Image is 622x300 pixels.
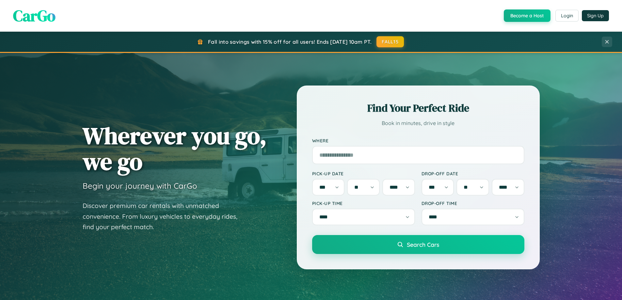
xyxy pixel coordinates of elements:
button: Become a Host [504,9,550,22]
h2: Find Your Perfect Ride [312,101,524,115]
label: Drop-off Date [422,171,524,176]
button: FALL15 [376,36,404,47]
span: Fall into savings with 15% off for all users! Ends [DATE] 10am PT. [208,39,372,45]
p: Book in minutes, drive in style [312,118,524,128]
button: Search Cars [312,235,524,254]
button: Login [555,10,579,22]
label: Pick-up Date [312,171,415,176]
label: Where [312,138,524,143]
h1: Wherever you go, we go [83,123,267,174]
label: Pick-up Time [312,200,415,206]
h3: Begin your journey with CarGo [83,181,197,191]
p: Discover premium car rentals with unmatched convenience. From luxury vehicles to everyday rides, ... [83,200,246,232]
span: CarGo [13,5,56,26]
span: Search Cars [407,241,439,248]
button: Sign Up [582,10,609,21]
label: Drop-off Time [422,200,524,206]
